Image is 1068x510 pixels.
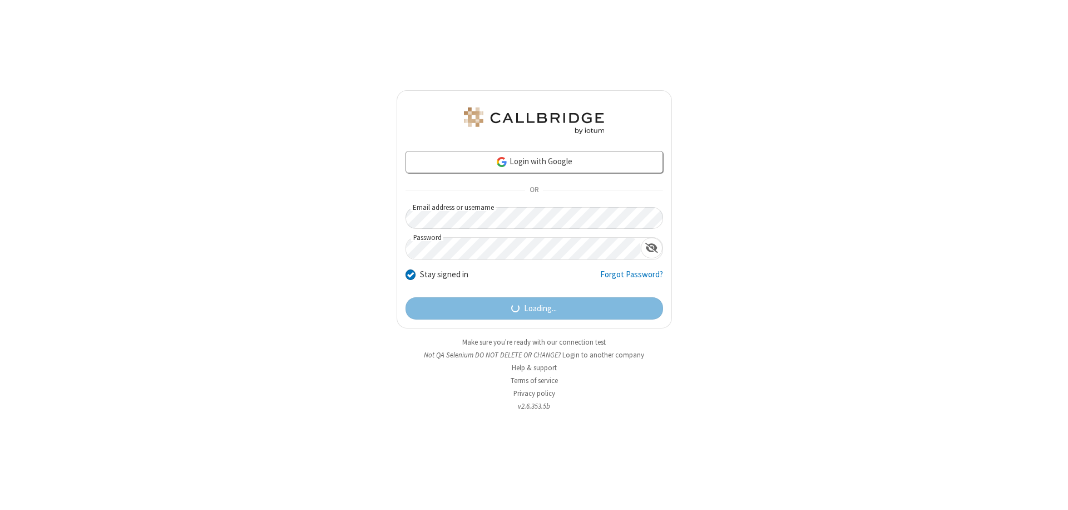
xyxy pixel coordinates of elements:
button: Login to another company [562,350,644,360]
input: Email address or username [406,207,663,229]
button: Loading... [406,297,663,320]
input: Password [406,238,641,259]
a: Forgot Password? [600,268,663,290]
img: google-icon.png [496,156,508,168]
li: v2.6.353.5b [397,401,672,411]
a: Help & support [512,363,557,372]
a: Terms of service [511,376,558,385]
label: Stay signed in [420,268,468,281]
a: Privacy policy [513,389,555,398]
span: Loading... [524,302,557,315]
a: Login with Google [406,151,663,173]
span: OR [525,183,543,198]
li: Not QA Selenium DO NOT DELETE OR CHANGE? [397,350,672,360]
img: QA Selenium DO NOT DELETE OR CHANGE [462,107,606,134]
a: Make sure you're ready with our connection test [462,337,606,347]
div: Show password [641,238,662,258]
